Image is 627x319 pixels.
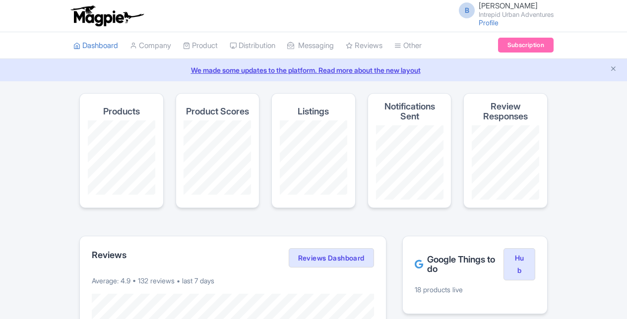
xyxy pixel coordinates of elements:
a: Company [130,32,171,59]
h4: Listings [298,106,329,116]
h2: Google Things to do [415,255,503,274]
h4: Review Responses [472,102,539,121]
a: Messaging [287,32,334,59]
a: Reviews [346,32,382,59]
img: logo-ab69f6fb50320c5b225c76a69d11143b.png [68,5,145,27]
a: Other [394,32,422,59]
a: B [PERSON_NAME] Intrepid Urban Adventures [453,2,554,18]
p: 18 products live [415,284,535,295]
h2: Reviews [92,250,126,260]
a: Profile [479,18,499,27]
h4: Products [103,106,140,116]
small: Intrepid Urban Adventures [479,11,554,18]
span: B [459,2,475,18]
a: We made some updates to the platform. Read more about the new layout [6,65,621,75]
span: [PERSON_NAME] [479,1,538,10]
a: Dashboard [73,32,118,59]
a: Distribution [230,32,275,59]
h4: Notifications Sent [376,102,443,121]
h4: Product Scores [186,106,249,116]
a: Reviews Dashboard [289,248,374,268]
a: Product [183,32,218,59]
a: Hub [503,248,535,281]
button: Close announcement [610,64,617,75]
a: Subscription [498,38,554,53]
p: Average: 4.9 • 132 reviews • last 7 days [92,275,374,286]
